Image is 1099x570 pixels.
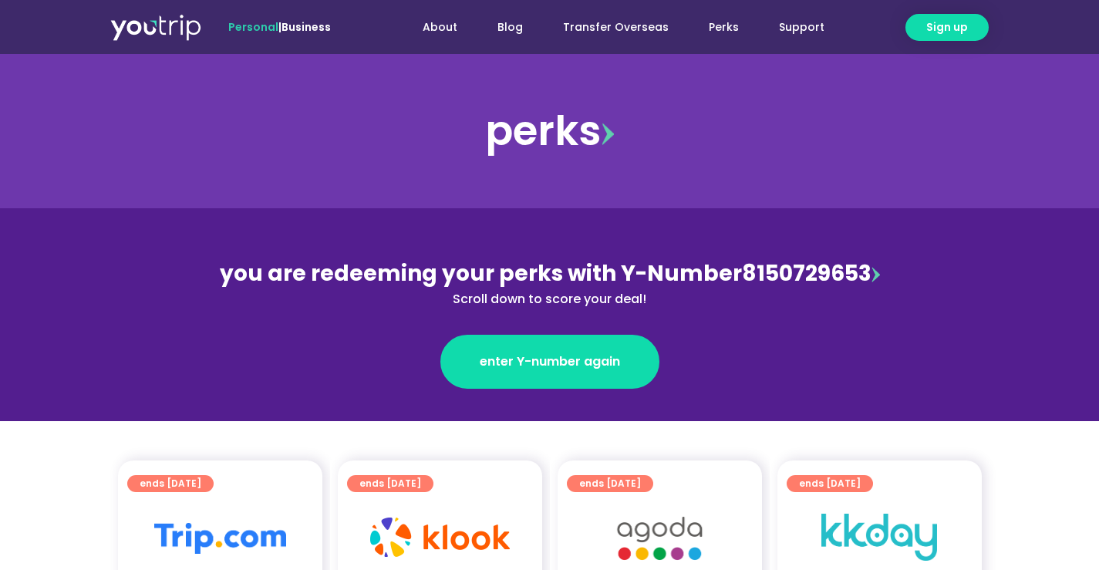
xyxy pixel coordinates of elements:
a: ends [DATE] [347,475,433,492]
span: ends [DATE] [140,475,201,492]
nav: Menu [373,13,844,42]
span: Sign up [926,19,968,35]
a: Support [759,13,844,42]
a: enter Y-number again [440,335,659,389]
a: Transfer Overseas [543,13,689,42]
a: Perks [689,13,759,42]
a: About [403,13,477,42]
a: Sign up [905,14,989,41]
a: ends [DATE] [787,475,873,492]
a: ends [DATE] [567,475,653,492]
span: you are redeeming your perks with Y-Number [220,258,742,288]
a: Business [281,19,331,35]
span: enter Y-number again [480,352,620,371]
a: ends [DATE] [127,475,214,492]
span: ends [DATE] [799,475,861,492]
div: 8150729653 [215,258,885,309]
div: Scroll down to score your deal! [215,290,885,309]
span: Personal [228,19,278,35]
a: Blog [477,13,543,42]
span: ends [DATE] [579,475,641,492]
span: ends [DATE] [359,475,421,492]
span: | [228,19,331,35]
